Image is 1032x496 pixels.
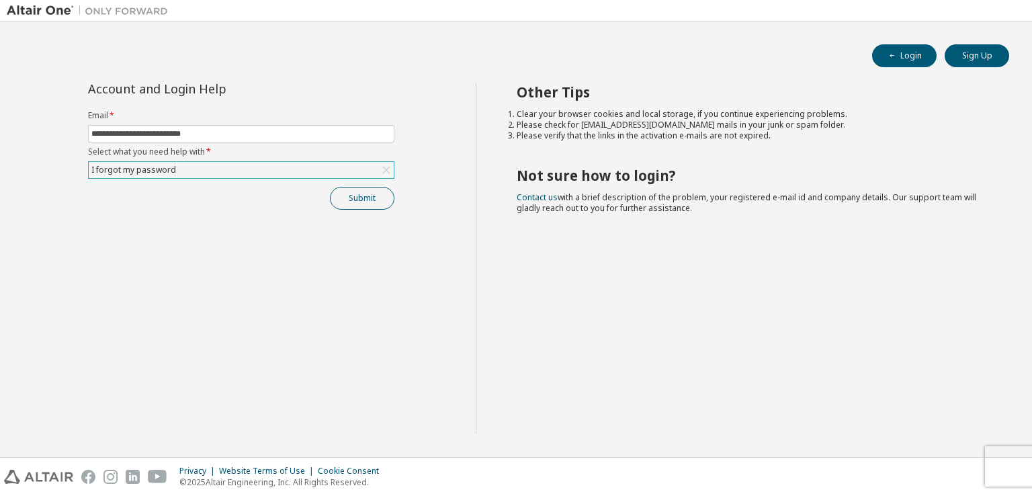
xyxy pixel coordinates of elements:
button: Submit [330,187,394,210]
li: Please verify that the links in the activation e-mails are not expired. [517,130,986,141]
img: instagram.svg [103,470,118,484]
li: Clear your browser cookies and local storage, if you continue experiencing problems. [517,109,986,120]
a: Contact us [517,192,558,203]
div: I forgot my password [89,163,178,177]
label: Select what you need help with [88,147,394,157]
p: © 2025 Altair Engineering, Inc. All Rights Reserved. [179,477,387,488]
button: Sign Up [945,44,1009,67]
h2: Other Tips [517,83,986,101]
div: I forgot my password [89,162,394,178]
label: Email [88,110,394,121]
h2: Not sure how to login? [517,167,986,184]
img: Altair One [7,4,175,17]
img: altair_logo.svg [4,470,73,484]
div: Privacy [179,466,219,477]
img: linkedin.svg [126,470,140,484]
button: Login [872,44,937,67]
li: Please check for [EMAIL_ADDRESS][DOMAIN_NAME] mails in your junk or spam folder. [517,120,986,130]
span: with a brief description of the problem, your registered e-mail id and company details. Our suppo... [517,192,976,214]
div: Website Terms of Use [219,466,318,477]
div: Cookie Consent [318,466,387,477]
img: facebook.svg [81,470,95,484]
div: Account and Login Help [88,83,333,94]
img: youtube.svg [148,470,167,484]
